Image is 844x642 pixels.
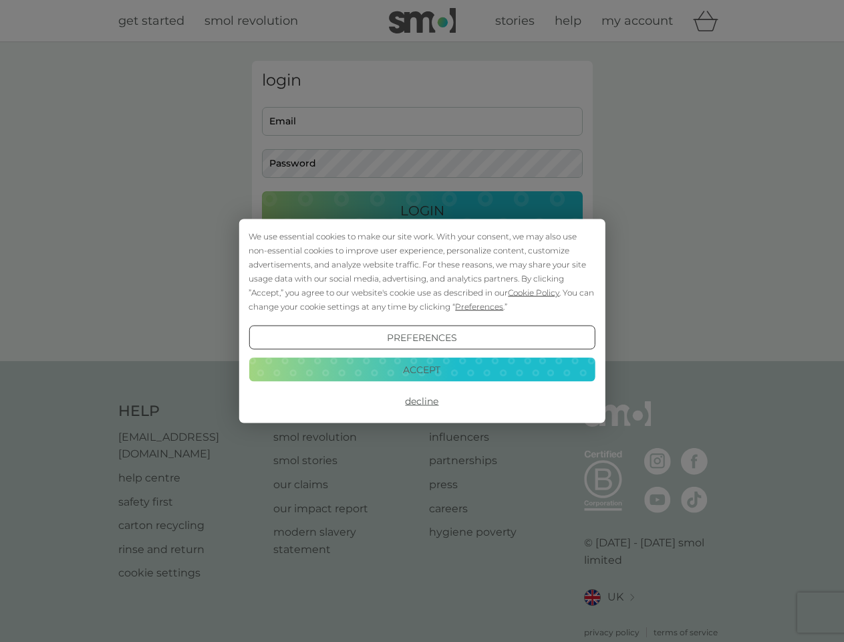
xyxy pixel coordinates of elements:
[249,326,595,350] button: Preferences
[508,288,559,298] span: Cookie Policy
[239,219,605,423] div: Cookie Consent Prompt
[249,357,595,381] button: Accept
[249,389,595,413] button: Decline
[249,229,595,314] div: We use essential cookies to make our site work. With your consent, we may also use non-essential ...
[455,302,503,312] span: Preferences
